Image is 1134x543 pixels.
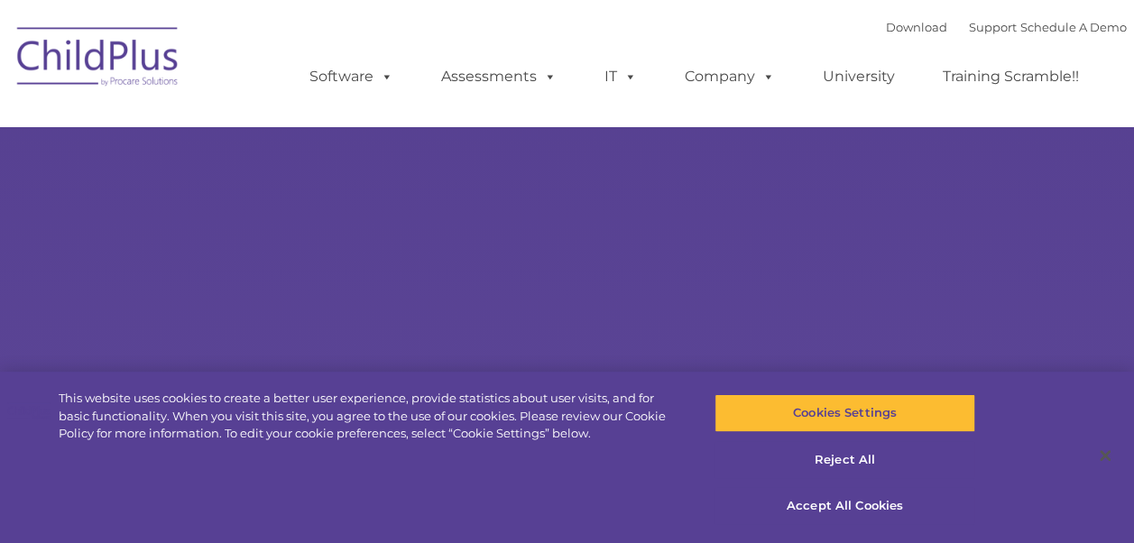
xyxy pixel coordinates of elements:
[715,487,975,525] button: Accept All Cookies
[969,20,1017,34] a: Support
[715,441,975,479] button: Reject All
[586,59,655,95] a: IT
[8,14,189,105] img: ChildPlus by Procare Solutions
[1085,436,1125,475] button: Close
[667,59,793,95] a: Company
[59,390,680,443] div: This website uses cookies to create a better user experience, provide statistics about user visit...
[1020,20,1127,34] a: Schedule A Demo
[715,394,975,432] button: Cookies Settings
[291,59,411,95] a: Software
[886,20,1127,34] font: |
[805,59,913,95] a: University
[925,59,1097,95] a: Training Scramble!!
[886,20,947,34] a: Download
[423,59,575,95] a: Assessments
